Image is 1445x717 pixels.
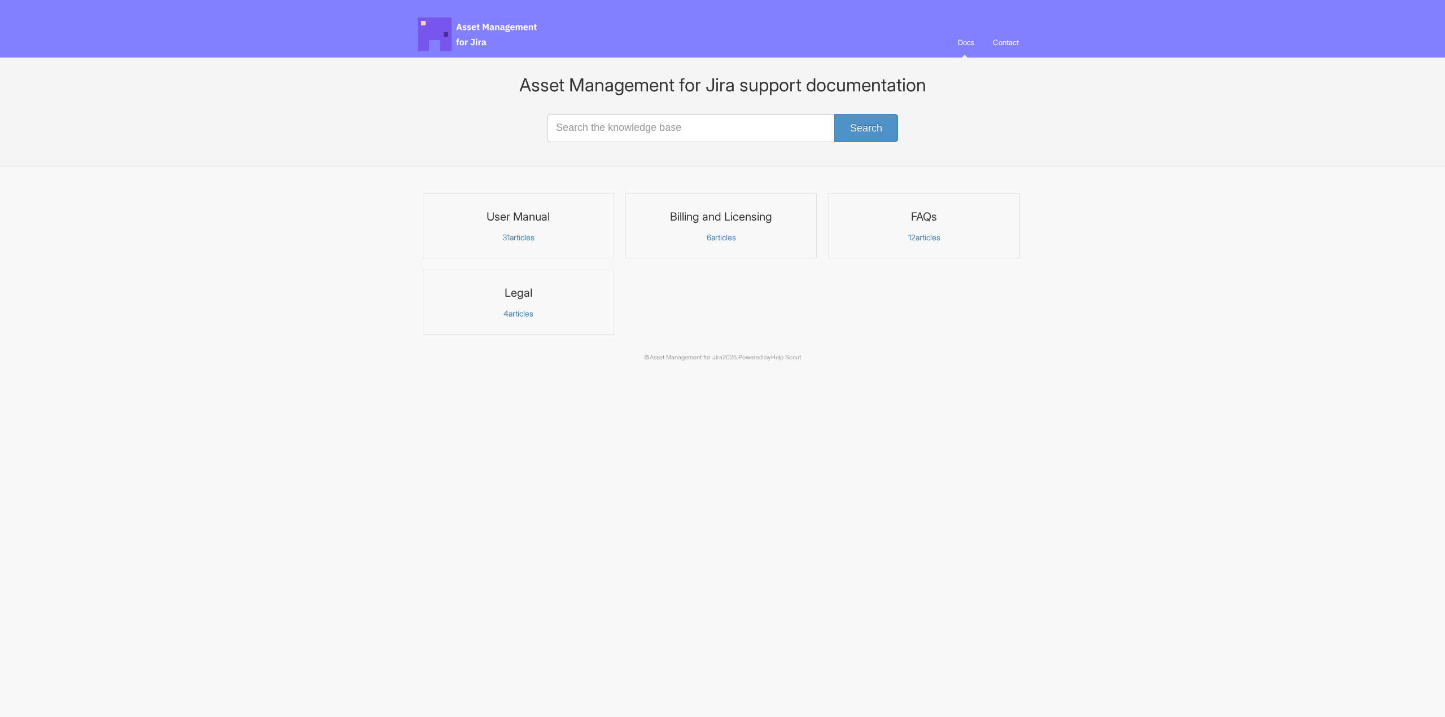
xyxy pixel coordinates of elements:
[850,122,882,134] span: Search
[430,309,607,319] p: articles
[836,209,1013,224] h3: FAQs
[503,309,509,318] span: 4
[430,209,607,224] h3: User Manual
[836,232,1013,243] p: articles
[829,193,1020,258] a: FAQs 12articles
[430,285,607,300] h3: Legal
[707,232,711,242] span: 6
[633,209,809,224] h3: Billing and Licensing
[908,232,916,242] span: 12
[502,232,510,242] span: 31
[423,193,614,258] a: User Manual 31articles
[418,17,538,51] span: Asset Management for Jira Docs
[423,270,614,335] a: Legal 4articles
[548,114,897,142] input: Search the knowledge base
[430,232,607,243] p: articles
[984,27,1027,58] a: Contact
[949,27,983,58] a: Docs
[418,353,1027,363] p: © 2025.
[834,114,898,142] button: Search
[650,354,722,361] a: Asset Management for Jira
[625,193,817,258] a: Billing and Licensing 6articles
[771,354,801,361] a: Help Scout
[738,354,801,361] span: Powered by
[633,232,809,243] p: articles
